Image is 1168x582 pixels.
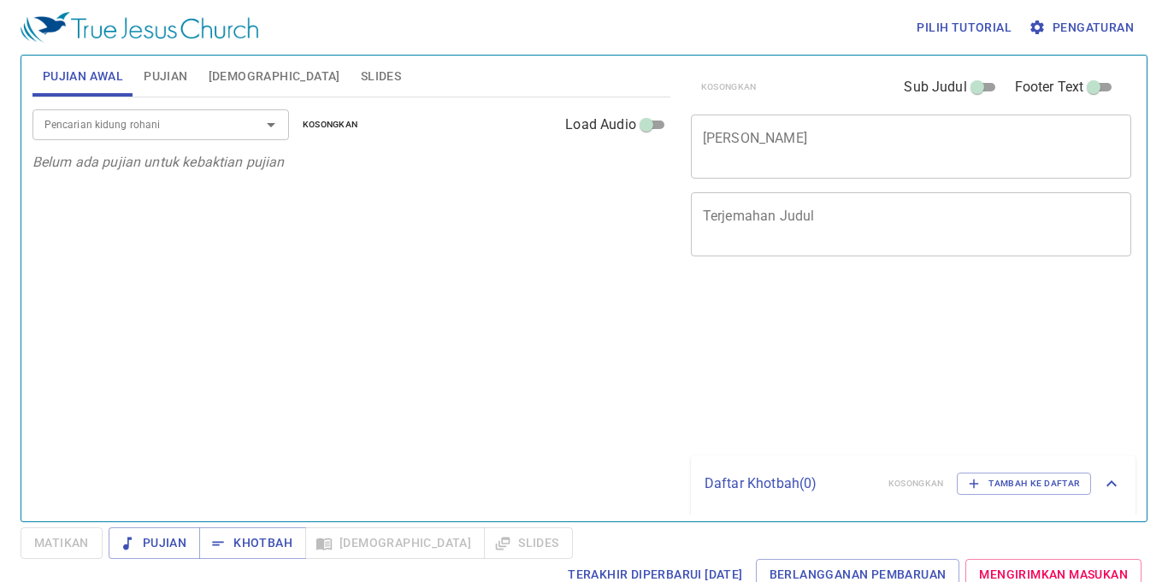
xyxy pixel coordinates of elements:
span: [DEMOGRAPHIC_DATA] [209,66,340,87]
span: Footer Text [1015,77,1084,97]
p: Daftar Khotbah ( 0 ) [705,473,875,494]
i: Belum ada pujian untuk kebaktian pujian [32,154,285,170]
span: Sub Judul [904,77,966,97]
button: Pengaturan [1025,12,1141,44]
div: Daftar Khotbah(0)KosongkanTambah ke Daftar [691,456,1136,512]
span: Load Audio [565,115,636,135]
span: Pujian Awal [43,66,123,87]
button: Khotbah [199,527,306,559]
img: True Jesus Church [21,12,258,43]
span: Kosongkan [303,117,358,132]
span: Pilih tutorial [917,17,1012,38]
button: Pilih tutorial [910,12,1018,44]
span: Pengaturan [1032,17,1134,38]
button: Open [259,113,283,137]
span: Slides [361,66,401,87]
button: Kosongkan [292,115,369,135]
span: Tambah ke Daftar [968,476,1080,491]
span: Pujian [144,66,187,87]
span: Pujian [122,532,186,554]
button: Pujian [109,527,200,559]
span: Khotbah [213,532,292,554]
iframe: from-child [684,274,1046,449]
button: Tambah ke Daftar [957,473,1091,495]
